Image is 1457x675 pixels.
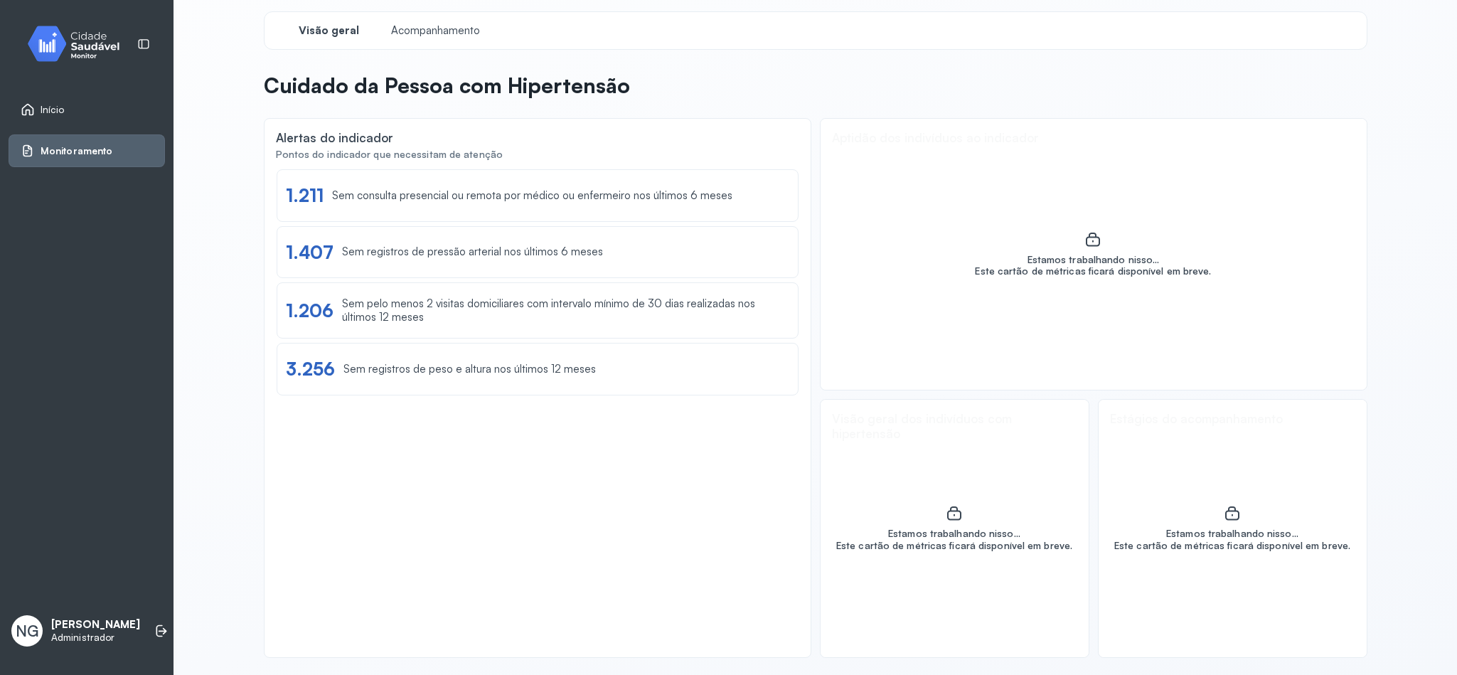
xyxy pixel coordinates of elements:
[836,528,1072,540] div: Estamos trabalhando nisso...
[16,622,38,640] span: NG
[1114,528,1350,540] div: Estamos trabalhando nisso...
[51,618,140,632] p: [PERSON_NAME]
[286,358,336,380] div: 3.256
[276,149,799,161] div: Pontos do indicador que necessitam de atenção
[343,363,596,376] div: Sem registros de peso e altura nos últimos 12 meses
[332,189,732,203] div: Sem consulta presencial ou remota por médico ou enfermeiro nos últimos 6 meses
[836,540,1072,552] div: Este cartão de métricas ficará disponível em breve.
[975,265,1211,277] div: Este cartão de métricas ficará disponível em breve.
[51,632,140,644] p: Administrador
[342,245,603,259] div: Sem registros de pressão arterial nos últimos 6 meses
[391,24,480,38] span: Acompanhamento
[21,102,153,117] a: Início
[286,299,334,321] div: 1.206
[21,144,153,158] a: Monitoramento
[264,73,630,98] p: Cuidado da Pessoa com Hipertensão
[1114,540,1350,552] div: Este cartão de métricas ficará disponível em breve.
[41,145,112,157] span: Monitoramento
[975,254,1211,266] div: Estamos trabalhando nisso...
[286,241,334,263] div: 1.407
[41,104,65,116] span: Início
[286,184,324,206] div: 1.211
[299,24,359,38] span: Visão geral
[276,130,393,145] div: Alertas do indicador
[15,23,143,65] img: monitor.svg
[342,297,789,324] div: Sem pelo menos 2 visitas domiciliares com intervalo mínimo de 30 dias realizadas nos últimos 12 m...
